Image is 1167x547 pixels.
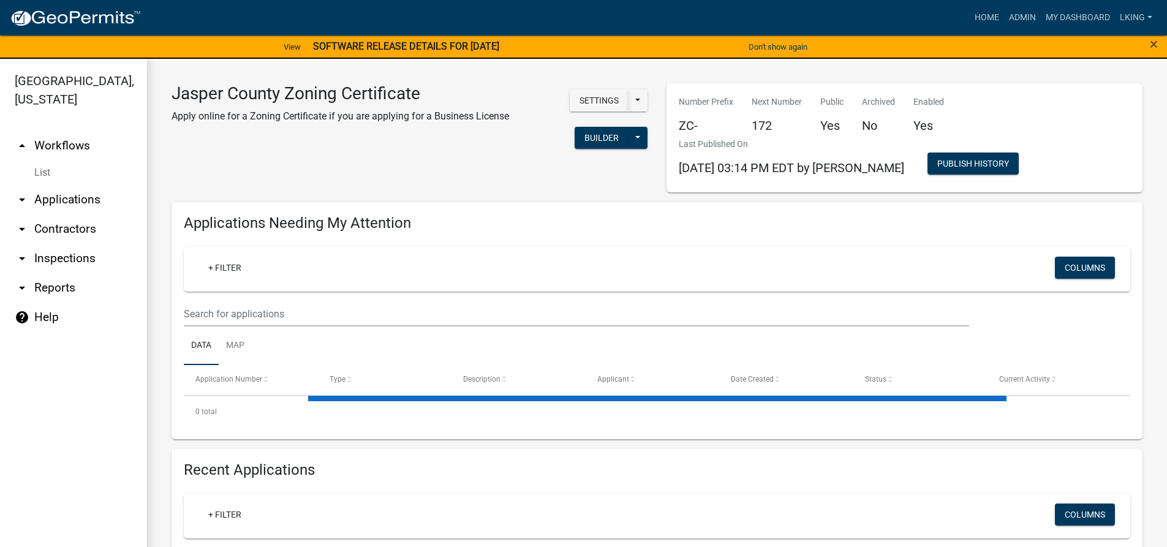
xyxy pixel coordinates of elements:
[198,504,251,526] a: + Filter
[195,375,262,383] span: Application Number
[731,375,774,383] span: Date Created
[679,96,733,108] p: Number Prefix
[1055,504,1115,526] button: Columns
[184,396,1130,427] div: 0 total
[184,365,318,394] datatable-header-cell: Application Number
[927,153,1019,175] button: Publish History
[586,365,720,394] datatable-header-cell: Applicant
[1004,6,1041,29] a: Admin
[184,301,969,326] input: Search for applications
[330,375,346,383] span: Type
[752,96,802,108] p: Next Number
[15,138,29,153] i: arrow_drop_up
[820,96,844,108] p: Public
[1150,36,1158,53] span: ×
[820,118,844,133] h5: Yes
[575,127,629,149] button: Builder
[1055,257,1115,279] button: Columns
[1150,37,1158,51] button: Close
[172,109,509,124] p: Apply online for a Zoning Certificate if you are applying for a Business License
[999,375,1050,383] span: Current Activity
[913,96,944,108] p: Enabled
[679,138,904,151] p: Last Published On
[1115,6,1157,29] a: LKING
[865,375,886,383] span: Status
[862,96,895,108] p: Archived
[1041,6,1115,29] a: My Dashboard
[451,365,586,394] datatable-header-cell: Description
[913,118,944,133] h5: Yes
[15,192,29,207] i: arrow_drop_down
[15,251,29,266] i: arrow_drop_down
[15,222,29,236] i: arrow_drop_down
[853,365,988,394] datatable-header-cell: Status
[184,214,1130,232] h4: Applications Needing My Attention
[219,326,252,366] a: Map
[679,118,733,133] h5: ZC-
[313,40,499,52] strong: SOFTWARE RELEASE DETAILS FOR [DATE]
[172,83,509,104] h3: Jasper County Zoning Certificate
[927,159,1019,169] wm-modal-confirm: Workflow Publish History
[15,281,29,295] i: arrow_drop_down
[987,365,1121,394] datatable-header-cell: Current Activity
[198,257,251,279] a: + Filter
[184,461,1130,479] h4: Recent Applications
[970,6,1004,29] a: Home
[862,118,895,133] h5: No
[15,310,29,325] i: help
[679,160,904,175] span: [DATE] 03:14 PM EDT by [PERSON_NAME]
[318,365,452,394] datatable-header-cell: Type
[719,365,853,394] datatable-header-cell: Date Created
[279,37,306,57] a: View
[752,118,802,133] h5: 172
[570,89,629,111] button: Settings
[597,375,629,383] span: Applicant
[744,37,812,57] button: Don't show again
[184,326,219,366] a: Data
[463,375,500,383] span: Description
